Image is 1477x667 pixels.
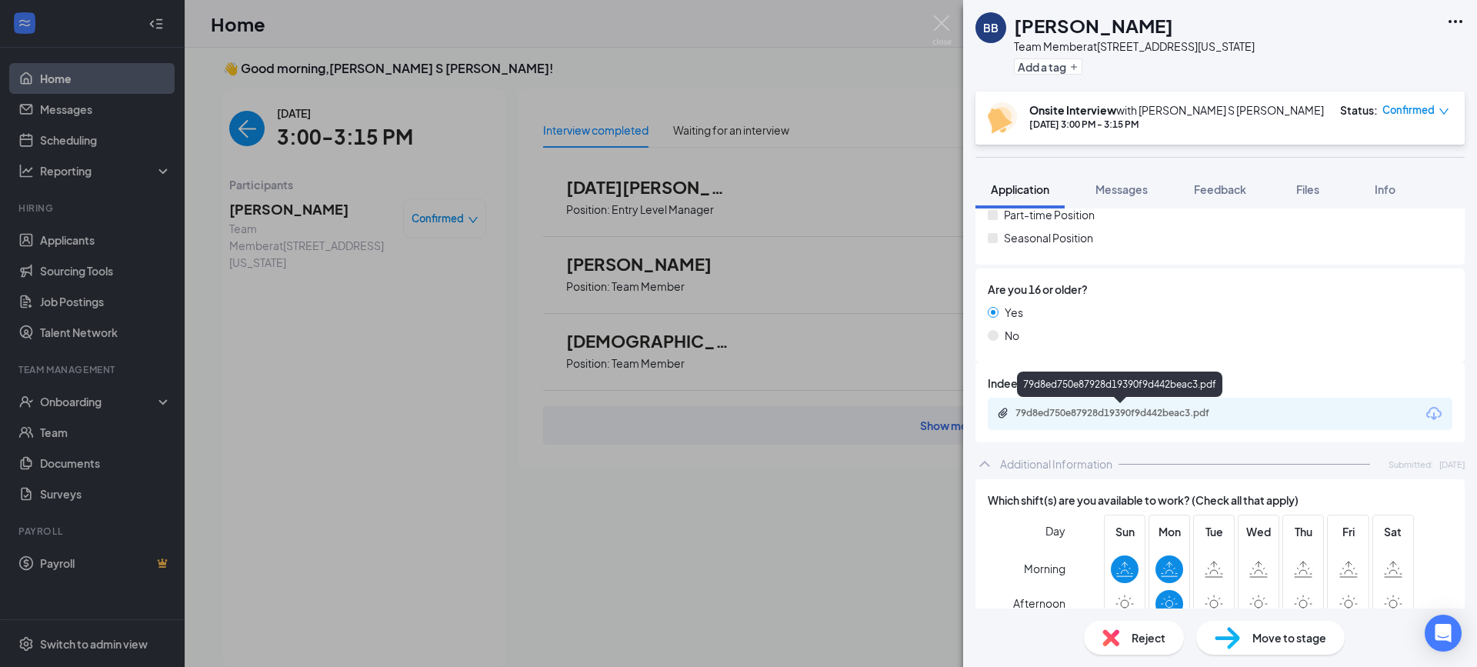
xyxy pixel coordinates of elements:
[1340,102,1378,118] div: Status :
[1014,38,1255,54] div: Team Member at [STREET_ADDRESS][US_STATE]
[1194,182,1246,196] span: Feedback
[997,407,1246,422] a: Paperclip79d8ed750e87928d19390f9d442beac3.pdf
[1095,182,1148,196] span: Messages
[1439,106,1449,117] span: down
[988,281,1088,298] span: Are you 16 or older?
[1132,629,1165,646] span: Reject
[1252,629,1326,646] span: Move to stage
[991,182,1049,196] span: Application
[975,455,994,473] svg: ChevronUp
[1382,102,1435,118] span: Confirmed
[1014,58,1082,75] button: PlusAdd a tag
[1446,12,1465,31] svg: Ellipses
[1296,182,1319,196] span: Files
[1335,523,1362,540] span: Fri
[1004,206,1095,223] span: Part-time Position
[1013,589,1065,617] span: Afternoon
[1004,229,1093,246] span: Seasonal Position
[1155,523,1183,540] span: Mon
[1245,523,1272,540] span: Wed
[1289,523,1317,540] span: Thu
[1045,522,1065,539] span: Day
[1375,182,1395,196] span: Info
[1029,103,1116,117] b: Onsite Interview
[1005,304,1023,321] span: Yes
[1111,523,1139,540] span: Sun
[1439,458,1465,471] span: [DATE]
[1014,12,1173,38] h1: [PERSON_NAME]
[1425,615,1462,652] div: Open Intercom Messenger
[1029,102,1324,118] div: with [PERSON_NAME] S [PERSON_NAME]
[1017,372,1222,397] div: 79d8ed750e87928d19390f9d442beac3.pdf
[1015,407,1231,419] div: 79d8ed750e87928d19390f9d442beac3.pdf
[1029,118,1324,131] div: [DATE] 3:00 PM - 3:15 PM
[1000,456,1112,472] div: Additional Information
[997,407,1009,419] svg: Paperclip
[1389,458,1433,471] span: Submitted:
[983,20,999,35] div: BB
[1200,523,1228,540] span: Tue
[1425,405,1443,423] svg: Download
[1069,62,1079,72] svg: Plus
[1005,327,1019,344] span: No
[988,492,1299,509] span: Which shift(s) are you available to work? (Check all that apply)
[1379,523,1407,540] span: Sat
[988,375,1069,392] span: Indeed Resume
[1024,555,1065,582] span: Morning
